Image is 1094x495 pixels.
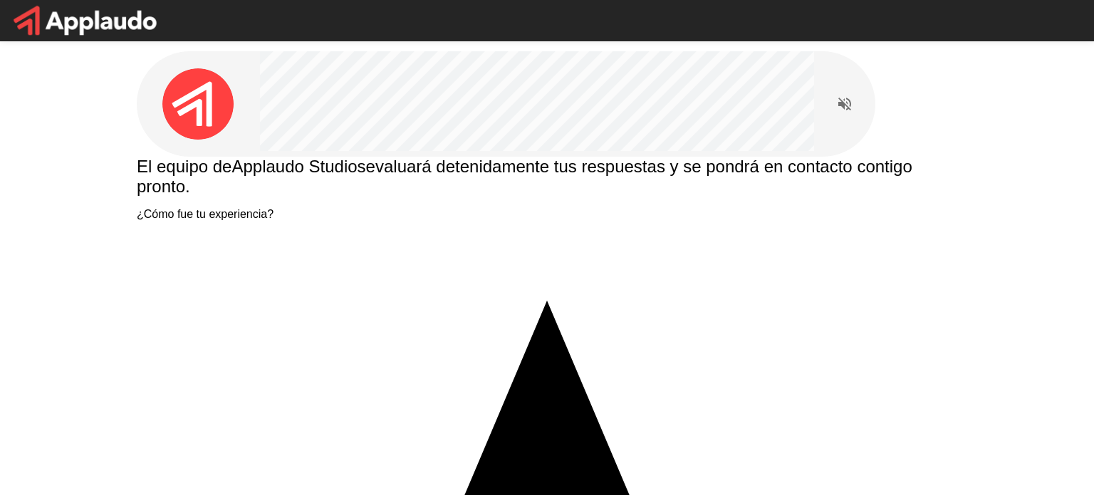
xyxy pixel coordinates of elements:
[830,90,859,118] button: Read questions aloud
[231,157,365,176] span: Applaudo Studios
[137,157,231,176] span: El equipo de
[137,208,957,221] p: ¿Cómo fue tu experiencia?
[162,68,234,140] img: applaudo_avatar.png
[137,157,917,196] span: evaluará detenidamente tus respuestas y se pondrá en contacto contigo pronto.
